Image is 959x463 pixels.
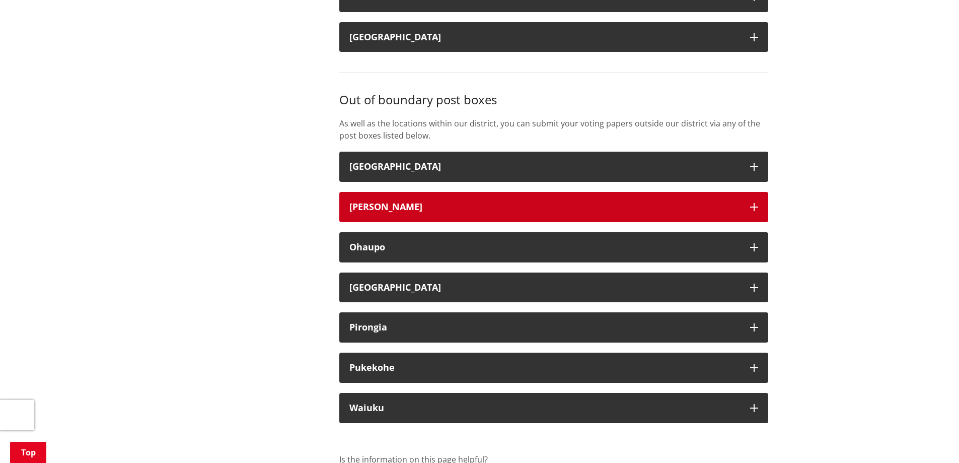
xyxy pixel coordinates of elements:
strong: Ohaupo [349,241,385,253]
strong: [PERSON_NAME] [349,201,422,213]
button: Pukekohe [339,353,768,383]
button: [GEOGRAPHIC_DATA] [339,152,768,182]
button: Pirongia [339,312,768,343]
button: Ohaupo [339,232,768,262]
button: [GEOGRAPHIC_DATA] [339,273,768,303]
button: [GEOGRAPHIC_DATA] [339,22,768,52]
strong: Pukekohe [349,361,395,373]
iframe: Messenger Launcher [913,421,949,457]
h3: Out of boundary post boxes [339,93,768,107]
button: [PERSON_NAME] [339,192,768,222]
div: [GEOGRAPHIC_DATA] [349,32,740,42]
button: Waiuku [339,393,768,423]
div: Pirongia [349,322,740,333]
strong: [GEOGRAPHIC_DATA] [349,160,441,172]
p: As well as the locations within our district, you can submit your voting papers outside our distr... [339,117,768,142]
strong: Waiuku [349,402,384,414]
strong: [GEOGRAPHIC_DATA] [349,281,441,293]
a: Top [10,442,46,463]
